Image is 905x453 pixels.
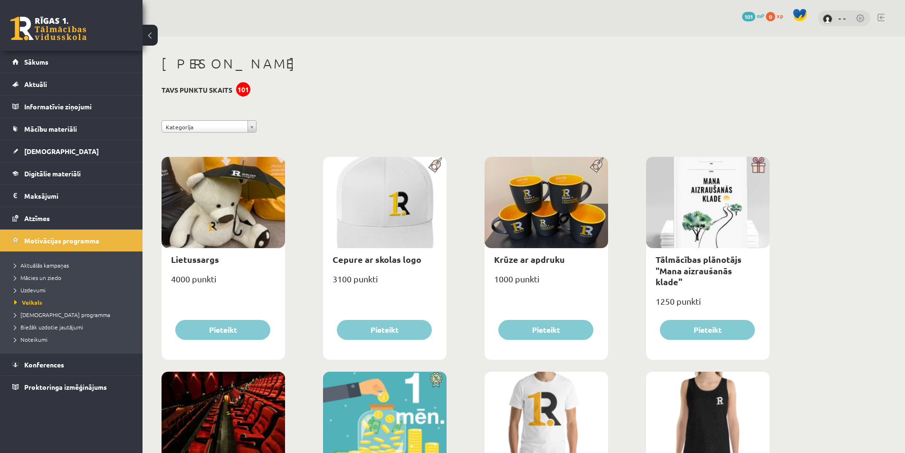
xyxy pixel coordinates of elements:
img: - - [823,14,832,24]
a: Krūze ar apdruku [494,254,565,265]
span: 101 [742,12,755,21]
legend: Maksājumi [24,185,131,207]
span: [DEMOGRAPHIC_DATA] [24,147,99,155]
a: Veikals [14,298,133,307]
a: Motivācijas programma [12,230,131,251]
a: 0 xp [766,12,788,19]
button: Pieteikt [337,320,432,340]
h1: [PERSON_NAME] [162,56,770,72]
legend: Informatīvie ziņojumi [24,96,131,117]
a: Cepure ar skolas logo [333,254,421,265]
span: mP [757,12,764,19]
button: Pieteikt [660,320,755,340]
span: Kategorija [166,121,244,133]
span: xp [777,12,783,19]
span: Sākums [24,58,48,66]
a: Mācies un ziedo [14,273,133,282]
a: - - [838,13,846,23]
span: Mācies un ziedo [14,274,61,281]
div: 101 [236,82,250,96]
span: Motivācijas programma [24,236,99,245]
span: Digitālie materiāli [24,169,81,178]
a: Aktuāli [12,73,131,95]
img: Populāra prece [587,157,608,173]
a: Mācību materiāli [12,118,131,140]
a: Lietussargs [171,254,219,265]
div: 4000 punkti [162,271,285,295]
span: Biežāk uzdotie jautājumi [14,323,83,331]
a: Kategorija [162,120,257,133]
div: 1250 punkti [646,293,770,317]
span: Mācību materiāli [24,125,77,133]
a: [DEMOGRAPHIC_DATA] [12,140,131,162]
span: [DEMOGRAPHIC_DATA] programma [14,311,110,318]
img: Dāvana ar pārsteigumu [748,157,770,173]
img: Atlaide [425,372,447,388]
button: Pieteikt [175,320,270,340]
a: Informatīvie ziņojumi [12,96,131,117]
div: 3100 punkti [323,271,447,295]
button: Pieteikt [498,320,593,340]
a: [DEMOGRAPHIC_DATA] programma [14,310,133,319]
div: 1000 punkti [485,271,608,295]
a: Konferences [12,354,131,376]
img: Populāra prece [425,157,447,173]
a: Maksājumi [12,185,131,207]
a: Noteikumi [14,335,133,344]
span: Veikals [14,299,42,306]
a: 101 mP [742,12,764,19]
span: Atzīmes [24,214,50,222]
span: Aktuāli [24,80,47,88]
span: Konferences [24,360,64,369]
a: Biežāk uzdotie jautājumi [14,323,133,331]
span: 0 [766,12,775,21]
a: Proktoringa izmēģinājums [12,376,131,398]
a: Rīgas 1. Tālmācības vidusskola [10,17,86,40]
a: Atzīmes [12,207,131,229]
h3: Tavs punktu skaits [162,86,232,94]
a: Digitālie materiāli [12,163,131,184]
a: Sākums [12,51,131,73]
span: Aktuālās kampaņas [14,261,69,269]
span: Uzdevumi [14,286,46,294]
span: Noteikumi [14,336,48,343]
a: Uzdevumi [14,286,133,294]
a: Aktuālās kampaņas [14,261,133,270]
a: Tālmācības plānotājs "Mana aizraušanās klade" [656,254,742,287]
span: Proktoringa izmēģinājums [24,383,107,391]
